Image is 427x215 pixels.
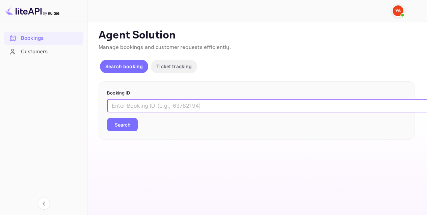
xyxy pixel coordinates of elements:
p: Ticket tracking [156,63,192,70]
div: Bookings [21,34,80,42]
button: Search [107,118,138,131]
span: Manage bookings and customer requests efficiently. [99,44,231,51]
a: Bookings [4,32,83,44]
div: Customers [21,48,80,56]
p: Booking ID [107,90,406,97]
p: Agent Solution [99,29,415,42]
p: Search booking [105,63,143,70]
a: Customers [4,45,83,58]
img: Yandex Support [393,5,403,16]
img: LiteAPI logo [5,5,59,16]
div: Bookings [4,32,83,45]
button: Collapse navigation [38,197,50,210]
